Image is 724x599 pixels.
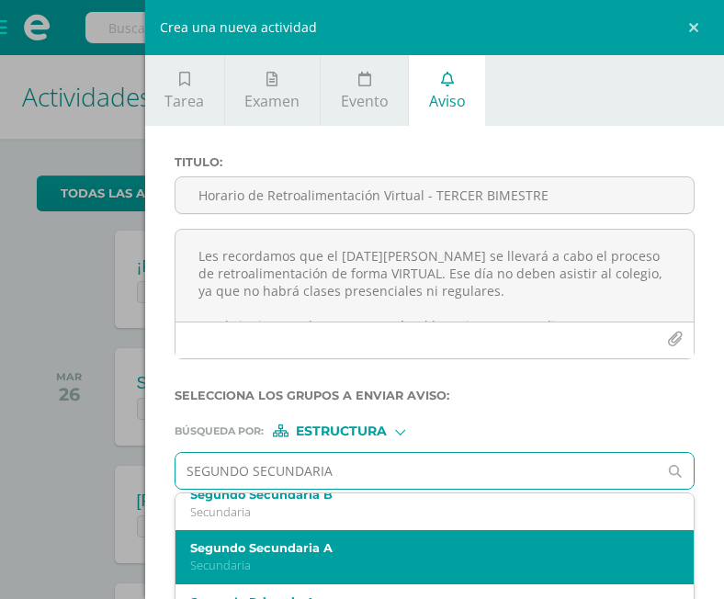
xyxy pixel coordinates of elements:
a: Tarea [145,55,224,126]
label: Segundo Secundaria B [190,488,659,502]
textarea: Queridos estudiantes, Les recordamos que el [DATE][PERSON_NAME] se llevará a cabo el proceso de r... [175,230,694,322]
span: Aviso [429,91,466,111]
span: Evento [341,91,389,111]
p: Secundaria [190,558,659,573]
p: Secundaria [190,504,659,520]
span: Búsqueda por : [175,426,264,436]
span: Estructura [296,426,387,436]
label: Titulo : [175,155,695,169]
a: Evento [321,55,408,126]
div: [object Object] [273,424,411,437]
label: Selecciona los grupos a enviar aviso : [175,389,695,402]
a: Aviso [409,55,485,126]
span: Tarea [164,91,204,111]
label: Segundo Secundaria A [190,541,659,555]
input: Titulo [175,177,694,213]
input: Ej. Primero primaria [175,453,658,489]
a: Examen [225,55,320,126]
span: Examen [244,91,300,111]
